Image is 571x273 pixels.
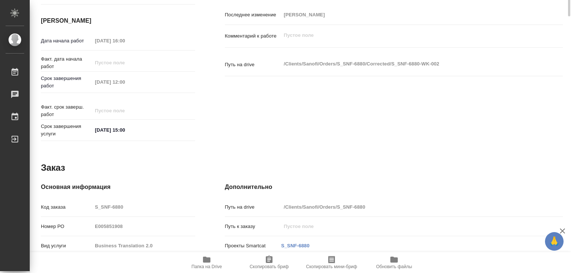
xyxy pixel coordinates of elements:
[545,232,564,251] button: 🙏
[225,223,281,230] p: Путь к заказу
[41,183,195,192] h4: Основная информация
[41,123,92,138] p: Срок завершения услуги
[41,16,195,25] h4: [PERSON_NAME]
[92,202,195,212] input: Пустое поле
[281,58,535,70] textarea: /Clients/Sanofi/Orders/S_SNF-6880/Corrected/S_SNF-6880-WK-002
[225,32,281,40] p: Комментарий к работе
[306,264,357,269] span: Скопировать мини-бриф
[41,37,92,45] p: Дата начала работ
[225,11,281,19] p: Последнее изменение
[191,264,222,269] span: Папка на Drive
[281,221,535,232] input: Пустое поле
[41,223,92,230] p: Номер РО
[249,264,288,269] span: Скопировать бриф
[41,162,65,174] h2: Заказ
[225,183,563,192] h4: Дополнительно
[41,55,92,70] p: Факт. дата начала работ
[41,242,92,250] p: Вид услуги
[548,234,561,249] span: 🙏
[376,264,412,269] span: Обновить файлы
[92,221,195,232] input: Пустое поле
[238,252,300,273] button: Скопировать бриф
[225,61,281,68] p: Путь на drive
[92,35,157,46] input: Пустое поле
[225,203,281,211] p: Путь на drive
[175,252,238,273] button: Папка на Drive
[281,243,309,248] a: S_SNF-6880
[92,105,157,116] input: Пустое поле
[41,103,92,118] p: Факт. срок заверш. работ
[92,125,157,135] input: ✎ Введи что-нибудь
[281,202,535,212] input: Пустое поле
[363,252,425,273] button: Обновить файлы
[281,9,535,20] input: Пустое поле
[92,57,157,68] input: Пустое поле
[41,203,92,211] p: Код заказа
[41,75,92,90] p: Срок завершения работ
[225,242,281,250] p: Проекты Smartcat
[92,77,157,87] input: Пустое поле
[92,240,195,251] input: Пустое поле
[300,252,363,273] button: Скопировать мини-бриф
